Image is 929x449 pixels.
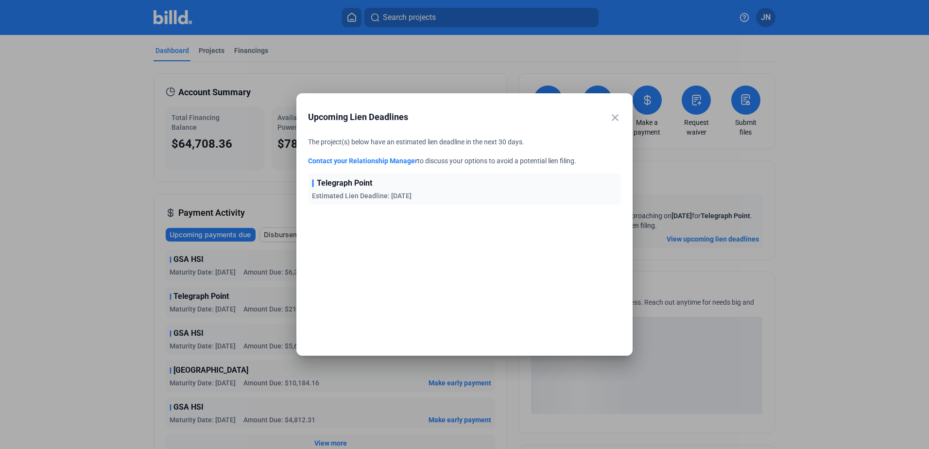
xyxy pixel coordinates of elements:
span: Estimated Lien Deadline: [DATE] [312,192,412,200]
span: Telegraph Point [317,177,372,189]
span: to discuss your options to avoid a potential lien filing. [417,157,576,165]
span: The project(s) below have an estimated lien deadline in the next 30 days. [308,138,524,146]
mat-icon: close [609,112,621,123]
a: Contact your Relationship Manager [308,157,417,165]
span: Upcoming Lien Deadlines [308,110,597,124]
